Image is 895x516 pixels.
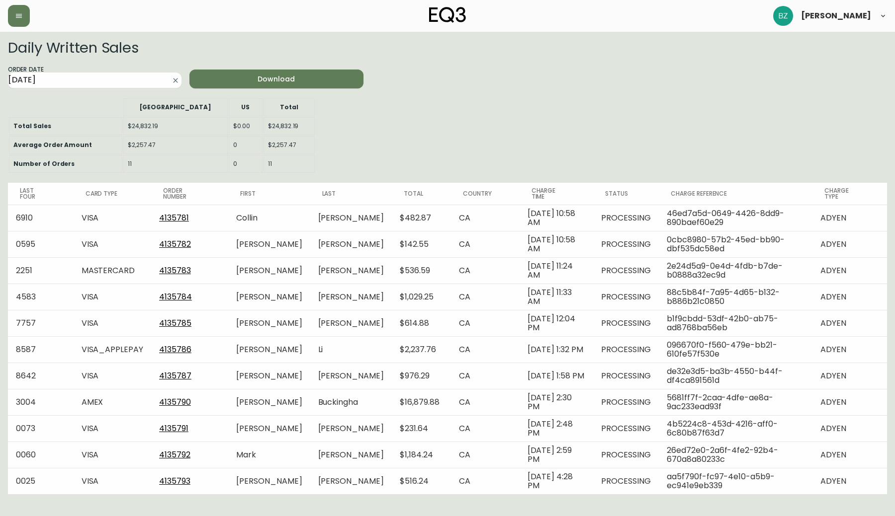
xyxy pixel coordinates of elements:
[392,442,451,468] td: $1,184.24
[310,205,392,231] td: [PERSON_NAME]
[159,423,188,434] a: 4135791
[392,336,451,363] td: $2,237.76
[520,310,594,336] td: [DATE] 12:04 PM
[310,389,392,415] td: Buckingha
[593,310,659,336] td: PROCESSING
[228,284,310,310] td: [PERSON_NAME]
[451,205,520,231] td: CA
[310,310,392,336] td: [PERSON_NAME]
[74,205,151,231] td: VISA
[812,415,887,442] td: ADYEN
[451,468,520,494] td: CA
[392,389,451,415] td: $16,879.88
[13,159,75,168] b: Number of Orders
[264,98,315,116] th: Total
[228,231,310,257] td: [PERSON_NAME]
[593,363,659,389] td: PROCESSING
[74,468,151,494] td: VISA
[392,257,451,284] td: $536.59
[451,231,520,257] td: CA
[812,257,887,284] td: ADYEN
[8,336,74,363] td: 8587
[8,284,74,310] td: 4583
[812,363,887,389] td: ADYEN
[392,284,451,310] td: $1,029.25
[812,336,887,363] td: ADYEN
[74,257,151,284] td: MASTERCARD
[228,205,310,231] td: Collin
[229,117,263,135] td: $0.00
[228,257,310,284] td: [PERSON_NAME]
[159,265,191,276] a: 4135783
[520,231,594,257] td: [DATE] 10:58 AM
[74,389,151,415] td: AMEX
[812,389,887,415] td: ADYEN
[593,231,659,257] td: PROCESSING
[8,415,74,442] td: 0073
[228,389,310,415] td: [PERSON_NAME]
[310,183,392,205] th: Last
[74,183,151,205] th: Card Type
[451,415,520,442] td: CA
[310,231,392,257] td: [PERSON_NAME]
[812,442,887,468] td: ADYEN
[593,336,659,363] td: PROCESSING
[159,344,191,355] a: 4135786
[593,468,659,494] td: PROCESSING
[520,363,594,389] td: [DATE] 1:58 PM
[8,442,74,468] td: 0060
[392,205,451,231] td: $482.87
[520,468,594,494] td: [DATE] 4:28 PM
[229,155,263,173] td: 0
[520,205,594,231] td: [DATE] 10:58 AM
[659,257,812,284] td: 2e24d5a9-0e4d-4fdb-b7de-b0888a32ec9d
[189,70,363,88] button: Download
[659,183,812,205] th: Charge Reference
[593,205,659,231] td: PROCESSING
[812,468,887,494] td: ADYEN
[8,40,545,56] h2: Daily Written Sales
[659,284,812,310] td: 88c5b84f-7a95-4d65-b132-b886b21c0850
[229,136,263,154] td: 0
[659,442,812,468] td: 26ed72e0-2a6f-4fe2-92b4-670a8a80233c
[812,310,887,336] td: ADYEN
[451,284,520,310] td: CA
[520,183,594,205] th: Charge Time
[159,238,191,250] a: 4135782
[228,336,310,363] td: [PERSON_NAME]
[13,122,51,130] b: Total Sales
[593,415,659,442] td: PROCESSING
[13,141,92,149] b: Average Order Amount
[310,468,392,494] td: [PERSON_NAME]
[659,336,812,363] td: 096670f0-f560-479e-bb21-610fe57f530e
[593,257,659,284] td: PROCESSING
[451,183,520,205] th: Country
[520,389,594,415] td: [DATE] 2:30 PM
[159,212,189,223] a: 4135781
[264,136,315,154] td: $2,257.47
[74,310,151,336] td: VISA
[123,117,228,135] td: $24,832.19
[659,205,812,231] td: 46ed7a5d-0649-4426-8dd9-890baef60e29
[264,155,315,173] td: 11
[159,449,190,460] a: 4135792
[74,231,151,257] td: VISA
[228,442,310,468] td: Mark
[74,284,151,310] td: VISA
[74,415,151,442] td: VISA
[451,442,520,468] td: CA
[229,98,263,116] th: US
[310,257,392,284] td: [PERSON_NAME]
[593,183,659,205] th: Status
[151,183,228,205] th: Order Number
[8,257,74,284] td: 2251
[812,183,887,205] th: Charge Type
[74,336,151,363] td: VISA_APPLEPAY
[8,310,74,336] td: 7757
[8,73,166,88] input: mm/dd/yyyy
[8,363,74,389] td: 8642
[228,415,310,442] td: [PERSON_NAME]
[123,98,228,116] th: [GEOGRAPHIC_DATA]
[593,442,659,468] td: PROCESSING
[451,389,520,415] td: CA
